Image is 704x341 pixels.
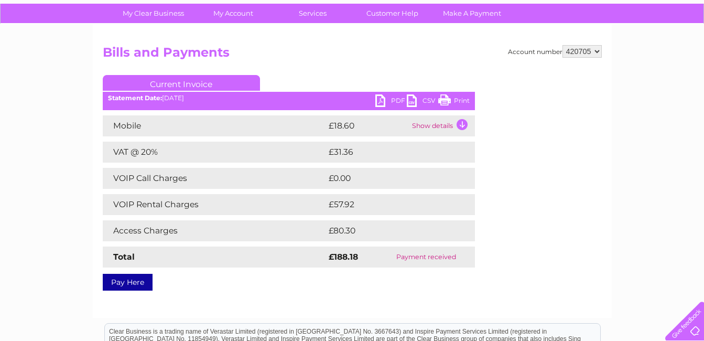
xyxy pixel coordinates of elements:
a: Blog [613,45,628,52]
a: Energy [546,45,569,52]
td: VOIP Call Charges [103,168,326,189]
a: Print [438,94,470,110]
a: Log out [669,45,694,52]
td: VOIP Rental Charges [103,194,326,215]
td: £31.36 [326,142,453,163]
td: £18.60 [326,115,409,136]
td: £57.92 [326,194,453,215]
div: [DATE] [103,94,475,102]
div: Account number [508,45,602,58]
td: £80.30 [326,220,454,241]
b: Statement Date: [108,94,162,102]
a: Current Invoice [103,75,260,91]
td: Mobile [103,115,326,136]
a: Pay Here [103,274,153,291]
a: My Clear Business [110,4,197,23]
a: Make A Payment [429,4,515,23]
a: Contact [634,45,660,52]
a: 0333 014 3131 [506,5,579,18]
a: PDF [375,94,407,110]
strong: Total [113,252,135,262]
img: logo.png [25,27,78,59]
td: VAT @ 20% [103,142,326,163]
h2: Bills and Payments [103,45,602,65]
td: Show details [409,115,475,136]
a: Services [269,4,356,23]
td: Payment received [377,247,474,268]
a: My Account [190,4,276,23]
td: £0.00 [326,168,451,189]
a: Water [519,45,539,52]
a: Telecoms [575,45,606,52]
div: Clear Business is a trading name of Verastar Limited (registered in [GEOGRAPHIC_DATA] No. 3667643... [105,6,600,51]
a: CSV [407,94,438,110]
a: Customer Help [349,4,436,23]
td: Access Charges [103,220,326,241]
strong: £188.18 [329,252,358,262]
